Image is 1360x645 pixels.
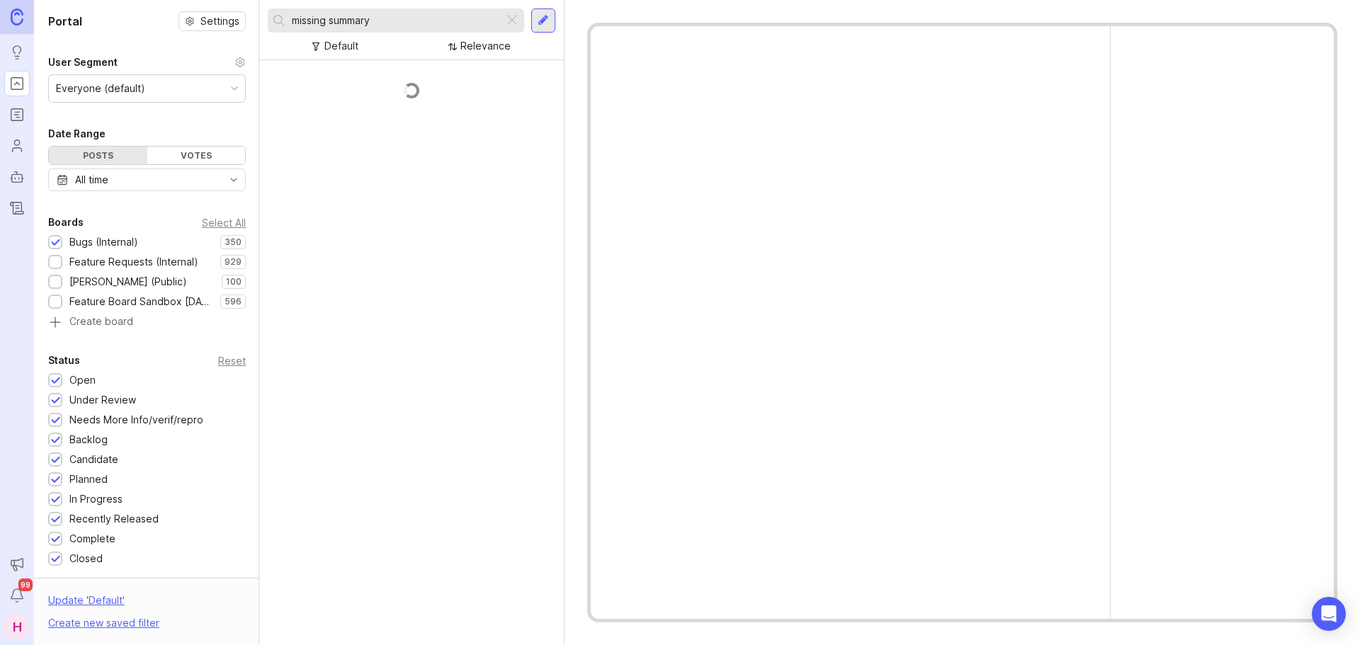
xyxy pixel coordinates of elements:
a: Create board [48,316,246,329]
a: Changelog [4,195,30,221]
div: Open [69,372,96,388]
a: Users [4,133,30,159]
div: Reset [218,357,246,365]
a: Roadmaps [4,102,30,127]
div: Complete [69,531,115,547]
div: Closed [69,551,103,566]
div: Votes [147,147,246,164]
div: Relevance [460,38,511,54]
div: Backlog [69,432,108,447]
div: Open Intercom Messenger [1312,597,1346,631]
div: Boards [48,214,84,231]
div: Status [48,352,80,369]
div: All time [75,172,108,188]
div: Recently Released [69,511,159,527]
div: Select All [202,219,246,227]
img: Canny Home [11,8,23,25]
input: Search... [292,13,498,28]
div: Feature Board Sandbox [DATE] [69,294,213,309]
div: Candidate [69,452,118,467]
div: Bugs (Internal) [69,234,138,250]
div: Update ' Default ' [48,593,125,615]
div: [PERSON_NAME] (Public) [69,274,187,290]
h1: Portal [48,13,82,30]
span: 99 [18,578,33,591]
div: Under Review [69,392,136,408]
a: Portal [4,71,30,96]
button: Settings [178,11,246,31]
svg: toggle icon [222,174,245,185]
a: Ideas [4,40,30,65]
button: H [4,614,30,639]
div: Feature Requests (Internal) [69,254,198,270]
div: Create new saved filter [48,615,159,631]
div: Date Range [48,125,106,142]
div: Posts [49,147,147,164]
div: Needs More Info/verif/repro [69,412,203,428]
p: 596 [225,296,242,307]
div: Everyone (default) [56,81,145,96]
div: In Progress [69,491,123,507]
p: 929 [225,256,242,268]
button: Announcements [4,552,30,577]
p: 350 [225,236,242,248]
a: Autopilot [4,164,30,190]
button: Notifications [4,583,30,608]
span: Settings [200,14,239,28]
div: User Segment [48,54,118,71]
div: Planned [69,472,108,487]
div: Default [324,38,358,54]
p: 100 [226,276,242,287]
